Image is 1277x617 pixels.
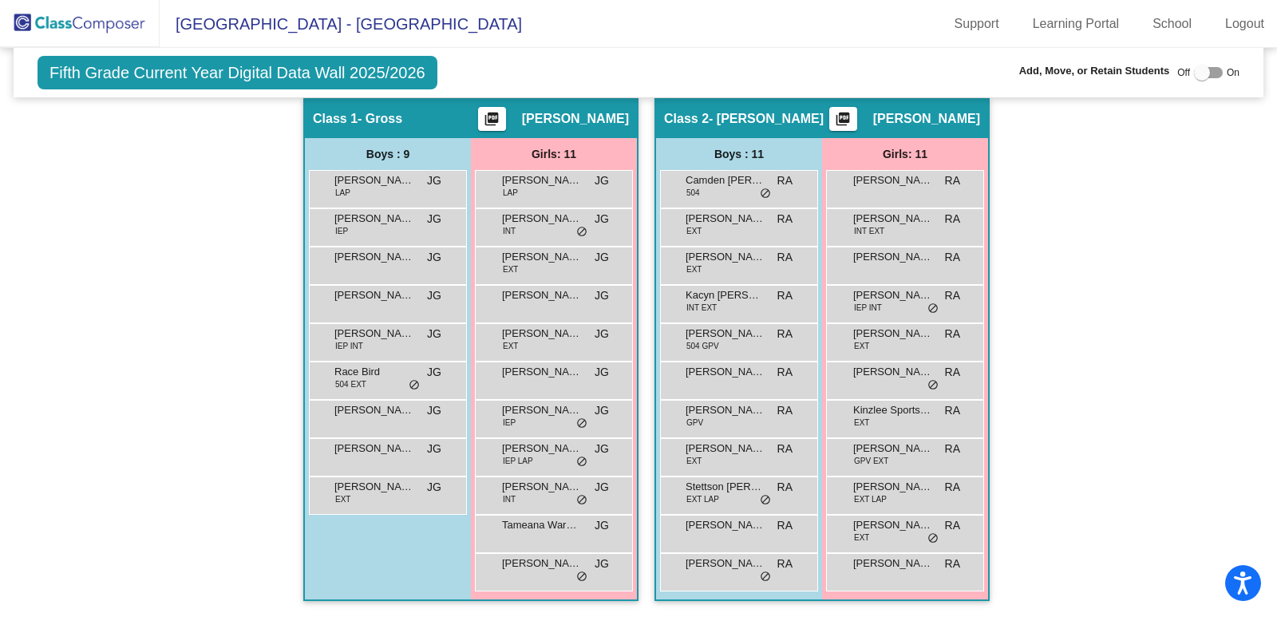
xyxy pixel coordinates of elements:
[502,556,582,572] span: [PERSON_NAME]
[313,111,358,127] span: Class 1
[427,249,441,266] span: JG
[334,211,414,227] span: [PERSON_NAME]
[686,211,765,227] span: [PERSON_NAME]
[942,11,1012,37] a: Support
[1212,11,1277,37] a: Logout
[686,263,702,275] span: EXT
[595,517,609,534] span: JG
[595,211,609,227] span: JG
[427,326,441,342] span: JG
[334,441,414,457] span: [PERSON_NAME]
[945,364,960,381] span: RA
[854,302,882,314] span: IEP INT
[503,455,533,467] span: IEP LAP
[945,441,960,457] span: RA
[427,479,441,496] span: JG
[854,225,884,237] span: INT EXT
[686,249,765,265] span: [PERSON_NAME] [PERSON_NAME]
[854,417,869,429] span: EXT
[334,287,414,303] span: [PERSON_NAME]
[503,417,516,429] span: IEP
[760,571,771,583] span: do_not_disturb_alt
[777,172,793,189] span: RA
[777,287,793,304] span: RA
[854,340,869,352] span: EXT
[853,441,933,457] span: [PERSON_NAME]
[686,225,702,237] span: EXT
[427,172,441,189] span: JG
[945,172,960,189] span: RA
[502,172,582,188] span: [PERSON_NAME]
[853,287,933,303] span: [PERSON_NAME]
[1177,65,1190,80] span: Off
[595,249,609,266] span: JG
[853,364,933,380] span: [PERSON_NAME]
[854,493,887,505] span: EXT LAP
[927,532,939,545] span: do_not_disturb_alt
[427,287,441,304] span: JG
[853,249,933,265] span: [PERSON_NAME]
[945,402,960,419] span: RA
[854,532,869,544] span: EXT
[503,187,518,199] span: LAP
[576,456,587,469] span: do_not_disturb_alt
[334,402,414,418] span: [PERSON_NAME]
[1020,11,1133,37] a: Learning Portal
[853,172,933,188] span: [PERSON_NAME]
[576,226,587,239] span: do_not_disturb_alt
[686,402,765,418] span: [PERSON_NAME] [PERSON_NAME]
[945,556,960,572] span: RA
[576,571,587,583] span: do_not_disturb_alt
[427,211,441,227] span: JG
[777,556,793,572] span: RA
[160,11,522,37] span: [GEOGRAPHIC_DATA] - [GEOGRAPHIC_DATA]
[777,517,793,534] span: RA
[686,302,717,314] span: INT EXT
[686,455,702,467] span: EXT
[656,138,822,170] div: Boys : 11
[335,187,350,199] span: LAP
[833,111,852,133] mat-icon: picture_as_pdf
[777,326,793,342] span: RA
[777,402,793,419] span: RA
[777,249,793,266] span: RA
[305,138,471,170] div: Boys : 9
[503,493,516,505] span: INT
[945,479,960,496] span: RA
[927,303,939,315] span: do_not_disturb_alt
[334,326,414,342] span: [PERSON_NAME]
[822,138,988,170] div: Girls: 11
[595,479,609,496] span: JG
[503,263,518,275] span: EXT
[502,249,582,265] span: [PERSON_NAME]
[1227,65,1239,80] span: On
[576,494,587,507] span: do_not_disturb_alt
[854,455,888,467] span: GPV EXT
[595,287,609,304] span: JG
[686,493,719,505] span: EXT LAP
[335,340,363,352] span: IEP INT
[502,211,582,227] span: [PERSON_NAME]
[595,556,609,572] span: JG
[38,56,437,89] span: Fifth Grade Current Year Digital Data Wall 2025/2026
[595,326,609,342] span: JG
[686,517,765,533] span: [PERSON_NAME]
[1019,63,1170,79] span: Add, Move, or Retain Students
[945,287,960,304] span: RA
[503,225,516,237] span: INT
[686,187,700,199] span: 504
[409,379,420,392] span: do_not_disturb_alt
[945,517,960,534] span: RA
[777,364,793,381] span: RA
[777,211,793,227] span: RA
[686,441,765,457] span: [PERSON_NAME]
[686,340,719,352] span: 504 GPV
[664,111,709,127] span: Class 2
[595,172,609,189] span: JG
[427,402,441,419] span: JG
[686,287,765,303] span: Kacyn [PERSON_NAME]
[760,188,771,200] span: do_not_disturb_alt
[853,211,933,227] span: [PERSON_NAME]
[853,326,933,342] span: [PERSON_NAME]
[502,517,582,533] span: Tameana Warbus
